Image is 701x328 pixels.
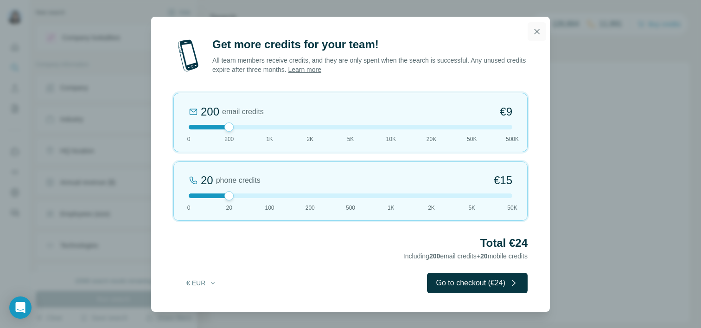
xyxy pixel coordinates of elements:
span: 2K [306,135,313,143]
span: 500K [506,135,519,143]
div: 20 [201,173,213,188]
span: 20K [427,135,436,143]
span: 5K [347,135,354,143]
h2: Total €24 [173,236,528,251]
span: 1K [388,204,395,212]
span: 500 [346,204,355,212]
span: 200 [224,135,234,143]
span: 50K [467,135,477,143]
span: 0 [187,204,191,212]
span: 20 [480,252,488,260]
span: 2K [428,204,435,212]
span: 20 [226,204,232,212]
span: €9 [500,104,512,119]
span: €15 [494,173,512,188]
button: Go to checkout (€24) [427,273,528,293]
a: Learn more [288,66,321,73]
button: € EUR [180,275,223,291]
span: email credits [222,106,264,117]
span: 5K [468,204,475,212]
span: 10K [386,135,396,143]
span: 0 [187,135,191,143]
img: mobile-phone [173,37,203,74]
span: Including email credits + mobile credits [403,252,528,260]
div: 200 [201,104,219,119]
div: Open Intercom Messenger [9,296,32,319]
p: All team members receive credits, and they are only spent when the search is successful. Any unus... [212,56,528,74]
span: 50K [507,204,517,212]
span: phone credits [216,175,261,186]
span: 1K [266,135,273,143]
span: 200 [306,204,315,212]
span: 100 [265,204,274,212]
span: 200 [429,252,440,260]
